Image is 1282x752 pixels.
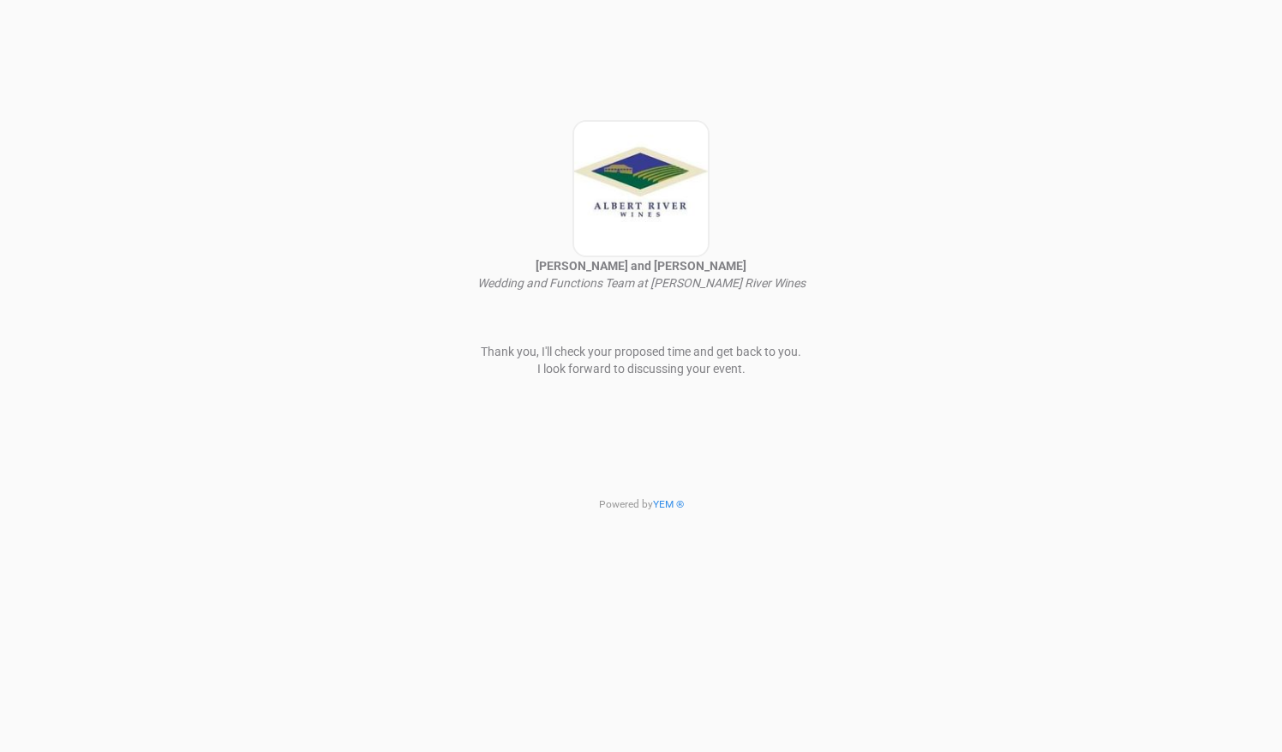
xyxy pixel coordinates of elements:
[427,343,855,377] p: Thank you, I'll check your proposed time and get back to you. I look forward to discussing your e...
[427,497,855,512] p: Powered by
[572,120,710,257] img: logo.JPG
[536,259,746,273] strong: [PERSON_NAME] and [PERSON_NAME]
[653,498,684,510] a: YEM ®
[477,276,806,290] i: Wedding and Functions Team at [PERSON_NAME] River Wines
